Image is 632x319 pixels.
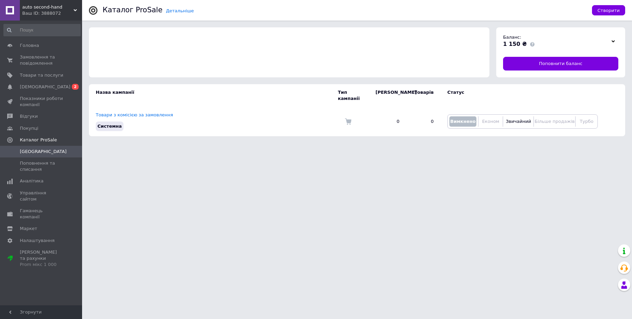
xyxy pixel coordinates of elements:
[597,8,620,13] span: Створити
[166,8,194,13] a: Детальніше
[440,84,598,107] td: Статус
[72,84,79,90] span: 2
[22,4,74,10] span: auto second-hand
[482,119,499,124] span: Економ
[539,61,582,67] span: Поповнити баланс
[20,249,63,268] span: [PERSON_NAME] та рахунки
[103,7,162,14] div: Каталог ProSale
[450,119,475,124] span: Вимкнено
[20,226,37,232] span: Маркет
[22,10,82,16] div: Ваш ID: 3888072
[406,84,440,107] td: Товарів
[503,35,521,40] span: Баланс:
[20,72,63,78] span: Товари та послуги
[3,24,81,36] input: Пошук
[20,208,63,220] span: Гаманець компанії
[20,149,67,155] span: [GEOGRAPHIC_DATA]
[503,41,527,47] span: 1 150 ₴
[580,119,593,124] span: Турбо
[20,95,63,108] span: Показники роботи компанії
[338,84,369,107] td: Тип кампанії
[505,116,532,127] button: Звичайний
[20,42,39,49] span: Головна
[535,119,575,124] span: Більше продажів
[577,116,596,127] button: Турбо
[20,190,63,202] span: Управління сайтом
[345,118,352,125] img: Комісія за замовлення
[20,137,57,143] span: Каталог ProSale
[89,84,338,107] td: Назва кампанії
[97,124,122,129] span: Системна
[20,160,63,173] span: Поповнення та списання
[480,116,501,127] button: Економ
[20,84,70,90] span: [DEMOGRAPHIC_DATA]
[506,119,531,124] span: Звичайний
[20,261,63,268] div: Prom мікс 1 000
[369,84,406,107] td: [PERSON_NAME]
[20,238,55,244] span: Налаштування
[503,57,618,71] a: Поповнити баланс
[20,113,38,119] span: Відгуки
[96,112,173,117] a: Товари з комісією за замовлення
[20,125,38,131] span: Покупці
[369,107,406,136] td: 0
[20,54,63,66] span: Замовлення та повідомлення
[449,116,476,127] button: Вимкнено
[406,107,440,136] td: 0
[592,5,625,15] button: Створити
[20,178,43,184] span: Аналітика
[536,116,574,127] button: Більше продажів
